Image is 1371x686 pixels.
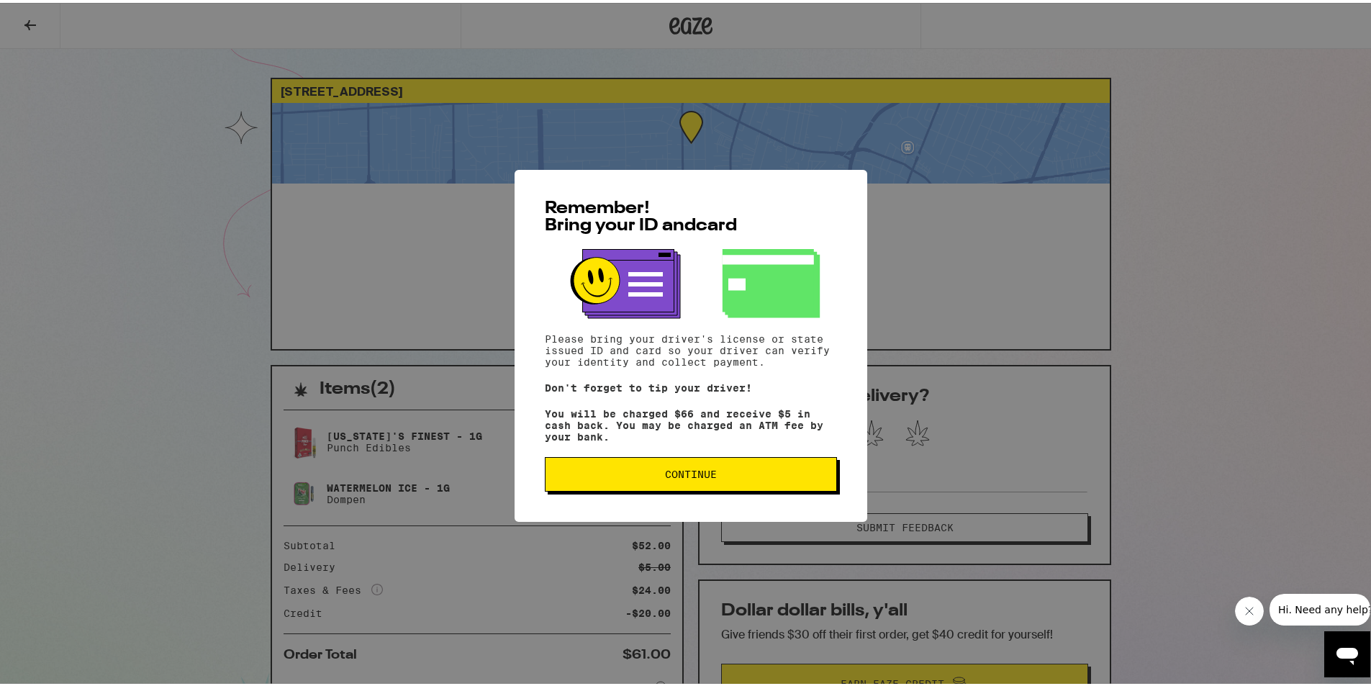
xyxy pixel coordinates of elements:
[1324,628,1370,674] iframe: Button to launch messaging window
[545,405,837,440] p: You will be charged $66 and receive $5 in cash back. You may be charged an ATM fee by your bank.
[545,330,837,365] p: Please bring your driver's license or state issued ID and card so your driver can verify your ide...
[1270,591,1370,623] iframe: Message from company
[9,10,104,22] span: Hi. Need any help?
[545,379,837,391] p: Don't forget to tip your driver!
[545,197,737,232] span: Remember! Bring your ID and card
[545,454,837,489] button: Continue
[1235,594,1264,623] iframe: Close message
[665,466,717,477] span: Continue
